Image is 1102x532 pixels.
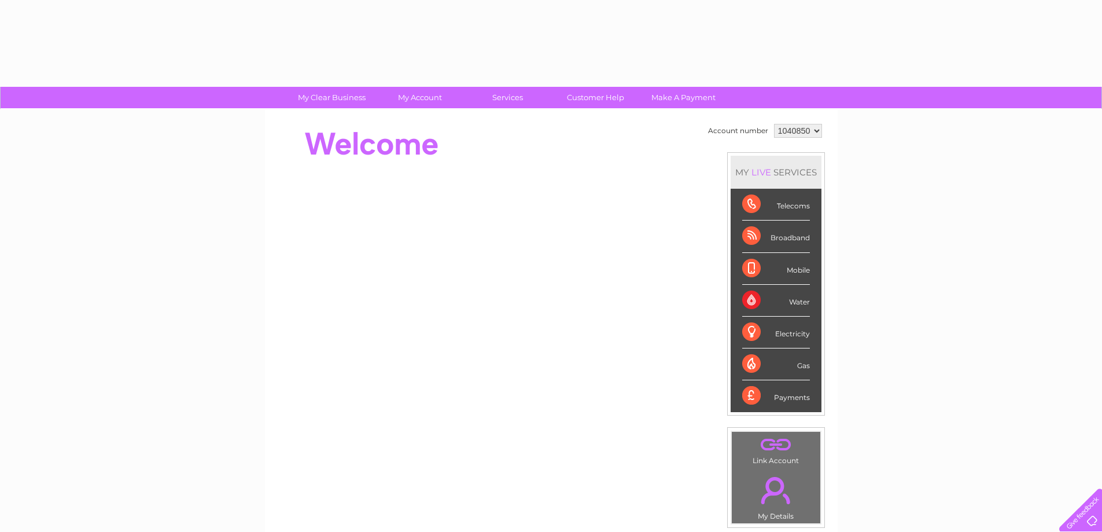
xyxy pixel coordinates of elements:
a: Services [460,87,555,108]
td: Link Account [731,431,821,468]
div: MY SERVICES [731,156,821,189]
td: My Details [731,467,821,524]
div: Telecoms [742,189,810,221]
a: My Account [372,87,467,108]
div: Broadband [742,221,810,252]
div: Mobile [742,253,810,285]
a: Make A Payment [636,87,731,108]
div: LIVE [749,167,773,178]
td: Account number [705,121,771,141]
a: My Clear Business [284,87,379,108]
div: Payments [742,380,810,412]
div: Electricity [742,317,810,348]
a: . [735,470,817,511]
div: Gas [742,348,810,380]
a: Customer Help [548,87,643,108]
div: Water [742,285,810,317]
a: . [735,435,817,455]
